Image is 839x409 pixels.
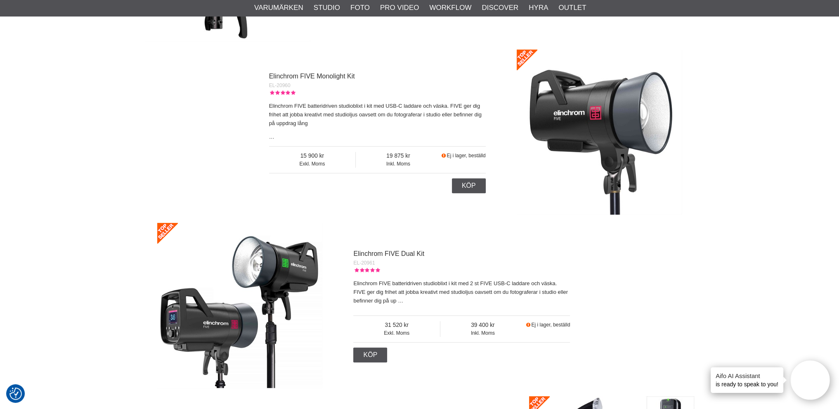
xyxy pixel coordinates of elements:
a: Pro Video [380,2,419,13]
img: Revisit consent button [9,388,22,400]
a: Elinchrom FIVE Monolight Kit [269,73,355,80]
a: Workflow [429,2,471,13]
div: Kundbetyg: 5.00 [353,267,380,274]
a: Studio [314,2,340,13]
a: Outlet [558,2,586,13]
img: Elinchrom FIVE Monolight Kit [517,50,682,215]
p: Elinchrom FIVE batteridriven studioblixt i kit med USB-C laddare och väska. FIVE ger dig frihet a... [269,102,486,128]
span: Inkl. Moms [440,329,525,337]
i: Beställd [441,153,447,158]
div: is ready to speak to you! [711,367,783,393]
span: Exkl. Moms [269,160,356,168]
a: … [398,298,403,304]
span: Inkl. Moms [356,160,441,168]
a: Hyra [529,2,548,13]
a: Köp [353,348,387,362]
span: 15 900 [269,152,356,161]
a: Köp [452,178,486,193]
a: Foto [350,2,370,13]
span: 19 875 [356,152,441,161]
span: Ej i lager, beställd [531,322,570,328]
span: Ej i lager, beställd [447,153,486,158]
a: Elinchrom FIVE Dual Kit [353,250,424,257]
span: Exkl. Moms [353,329,440,337]
i: Beställd [525,322,532,328]
a: Discover [482,2,518,13]
a: Varumärken [254,2,303,13]
span: EL-20961 [353,260,375,266]
span: 31 520 [353,321,440,330]
span: 39 400 [440,321,525,330]
span: EL-20960 [269,83,291,88]
a: … [269,134,274,140]
button: Samtyckesinställningar [9,386,22,401]
h4: Aifo AI Assistant [716,371,778,380]
img: Elinchrom FIVE Dual Kit [157,223,322,388]
div: Kundbetyg: 5.00 [269,89,295,97]
p: Elinchrom FIVE batteridriven studioblixt i kit med 2 st FIVE USB-C laddare och väska. FIVE ger di... [353,279,570,305]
